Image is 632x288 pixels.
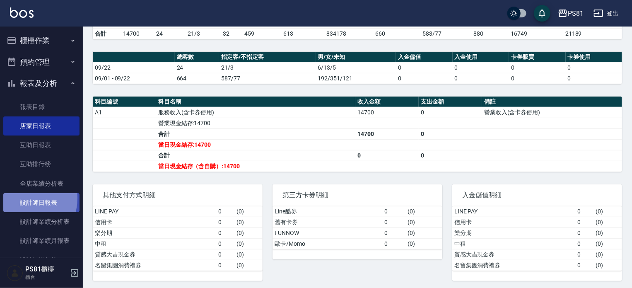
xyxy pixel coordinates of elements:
td: Line酷券 [273,206,382,217]
button: save [534,5,550,22]
td: 0 [419,128,482,139]
td: 質感大吉現金券 [452,249,576,260]
button: 預約管理 [3,51,80,73]
td: 中租 [452,238,576,249]
td: 459 [242,28,281,39]
table: a dense table [452,206,622,271]
td: 合計 [156,128,355,139]
a: 設計師日報表 [3,193,80,212]
td: 09/22 [93,62,175,73]
a: 設計師業績分析表 [3,212,80,231]
td: 0 [355,150,419,161]
td: 0 [216,217,234,227]
a: 設計師業績月報表 [3,231,80,250]
td: 0 [566,73,622,84]
td: ( 0 ) [594,217,622,227]
td: ( 0 ) [406,206,442,217]
td: 樂分期 [452,227,576,238]
td: 0 [509,62,565,73]
td: 0 [216,227,234,238]
td: 合計 [93,28,121,39]
th: 入金使用 [453,52,509,63]
td: 0 [382,217,406,227]
td: 0 [216,206,234,217]
td: 0 [566,62,622,73]
td: ( 0 ) [594,260,622,271]
td: 583/77 [420,28,471,39]
td: 0 [453,62,509,73]
td: 0 [576,249,594,260]
td: 834178 [324,28,373,39]
a: 設計師排行榜 [3,251,80,270]
td: 樂分期 [93,227,216,238]
a: 報表目錄 [3,97,80,116]
td: 0 [396,62,452,73]
table: a dense table [93,52,622,84]
th: 男/女/未知 [316,52,396,63]
td: 營業現金結存:14700 [156,118,355,128]
td: 0 [382,206,406,217]
td: ( 0 ) [594,206,622,217]
span: 其他支付方式明細 [103,191,253,199]
th: 卡券販賣 [509,52,565,63]
th: 收入金額 [355,97,419,107]
td: 名留集團消費禮券 [93,260,216,271]
th: 科目名稱 [156,97,355,107]
td: 0 [216,249,234,260]
td: 664 [175,73,219,84]
th: 總客數 [175,52,219,63]
td: 21/3 [186,28,221,39]
td: 880 [471,28,509,39]
th: 科目編號 [93,97,156,107]
td: 合計 [156,150,355,161]
td: 14700 [121,28,154,39]
td: 0 [216,260,234,271]
td: 0 [419,107,482,118]
td: 信用卡 [93,217,216,227]
th: 指定客/不指定客 [219,52,316,63]
td: 6/13/5 [316,62,396,73]
table: a dense table [93,206,263,271]
table: a dense table [273,206,442,249]
td: ( 0 ) [406,238,442,249]
td: 0 [576,206,594,217]
td: 0 [509,73,565,84]
td: 0 [216,238,234,249]
td: ( 0 ) [234,217,263,227]
td: 0 [576,260,594,271]
h5: PS81櫃檯 [25,265,68,273]
th: 備註 [482,97,622,107]
td: 0 [576,217,594,227]
td: 歐卡/Momo [273,238,382,249]
td: 09/01 - 09/22 [93,73,175,84]
td: 0 [419,150,482,161]
p: 櫃台 [25,273,68,281]
td: 舊有卡券 [273,217,382,227]
button: 報表及分析 [3,73,80,94]
td: 信用卡 [452,217,576,227]
a: 互助排行榜 [3,155,80,174]
td: 613 [281,28,324,39]
td: FUNNOW [273,227,382,238]
td: 14700 [355,128,419,139]
a: 互助日報表 [3,136,80,155]
a: 店家日報表 [3,116,80,136]
td: 服務收入(含卡券使用) [156,107,355,118]
td: 0 [576,238,594,249]
td: 當日現金結存:14700 [156,139,355,150]
td: ( 0 ) [406,227,442,238]
span: 入金儲值明細 [462,191,612,199]
td: 當日現金結存（含自購）:14700 [156,161,355,172]
button: PS81 [555,5,587,22]
td: 0 [453,73,509,84]
td: LINE PAY [452,206,576,217]
td: 0 [382,227,406,238]
button: 登出 [590,6,622,21]
div: PS81 [568,8,584,19]
td: 0 [382,238,406,249]
td: 中租 [93,238,216,249]
table: a dense table [93,97,622,172]
td: ( 0 ) [234,238,263,249]
td: 192/351/121 [316,73,396,84]
td: 660 [373,28,420,39]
